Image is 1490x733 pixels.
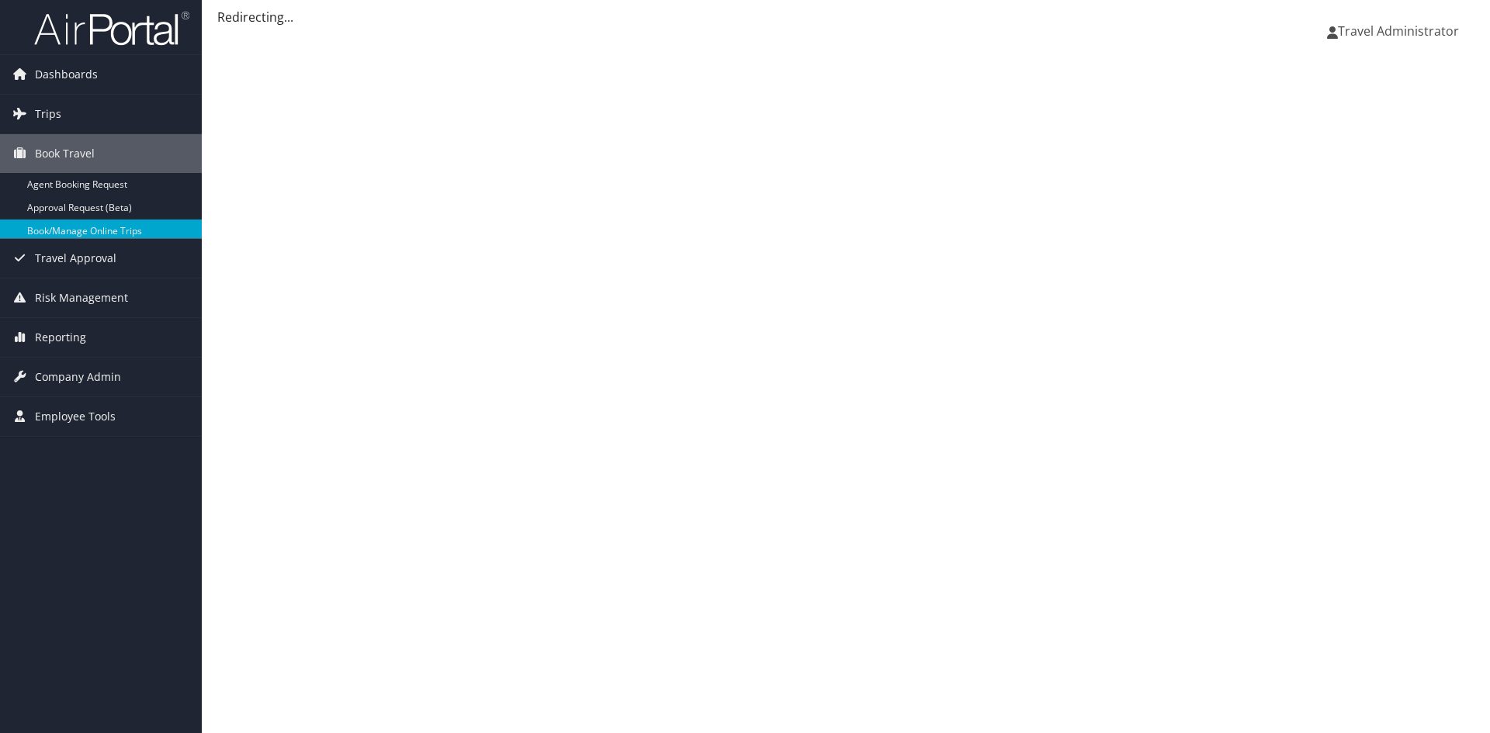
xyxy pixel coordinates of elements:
span: Dashboards [35,55,98,94]
span: Reporting [35,318,86,357]
img: airportal-logo.png [34,10,189,47]
span: Trips [35,95,61,133]
span: Travel Administrator [1338,22,1459,40]
a: Travel Administrator [1327,8,1474,54]
span: Company Admin [35,358,121,396]
div: Redirecting... [217,8,1474,26]
span: Book Travel [35,134,95,173]
span: Risk Management [35,278,128,317]
span: Employee Tools [35,397,116,436]
span: Travel Approval [35,239,116,278]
